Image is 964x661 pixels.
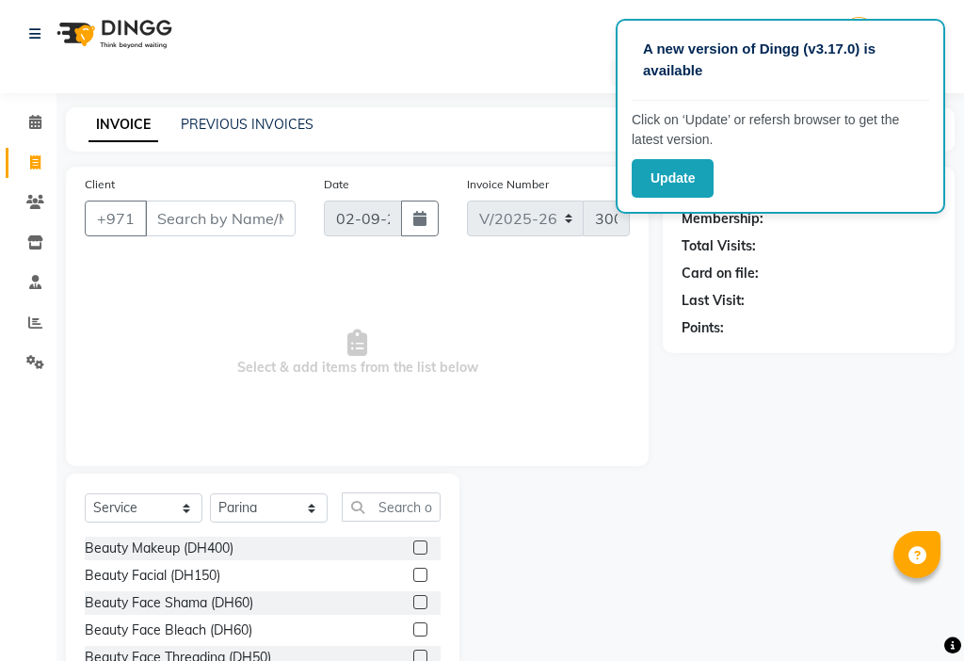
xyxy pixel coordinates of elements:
div: Beauty Facial (DH150) [85,566,220,586]
label: Invoice Number [467,176,549,193]
p: A new version of Dingg (v3.17.0) is available [643,39,918,81]
img: Ashiya [843,17,876,50]
button: Update [632,159,714,198]
div: Beauty Makeup (DH400) [85,539,233,558]
button: +971 [85,201,147,236]
p: Click on ‘Update’ or refersh browser to get the latest version. [632,110,929,150]
img: logo [48,8,177,60]
span: Select & add items from the list below [85,259,630,447]
a: PREVIOUS INVOICES [181,116,313,133]
div: Beauty Face Shama (DH60) [85,593,253,613]
input: Search by Name/Mobile/Email/Code [145,201,296,236]
div: Points: [682,318,724,338]
label: Date [324,176,349,193]
a: INVOICE [88,108,158,142]
div: Card on file: [682,264,759,283]
div: Membership: [682,209,763,229]
div: Last Visit: [682,291,745,311]
input: Search or Scan [342,492,441,522]
label: Client [85,176,115,193]
iframe: chat widget [885,586,945,642]
div: Beauty Face Bleach (DH60) [85,621,252,640]
div: Total Visits: [682,236,756,256]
